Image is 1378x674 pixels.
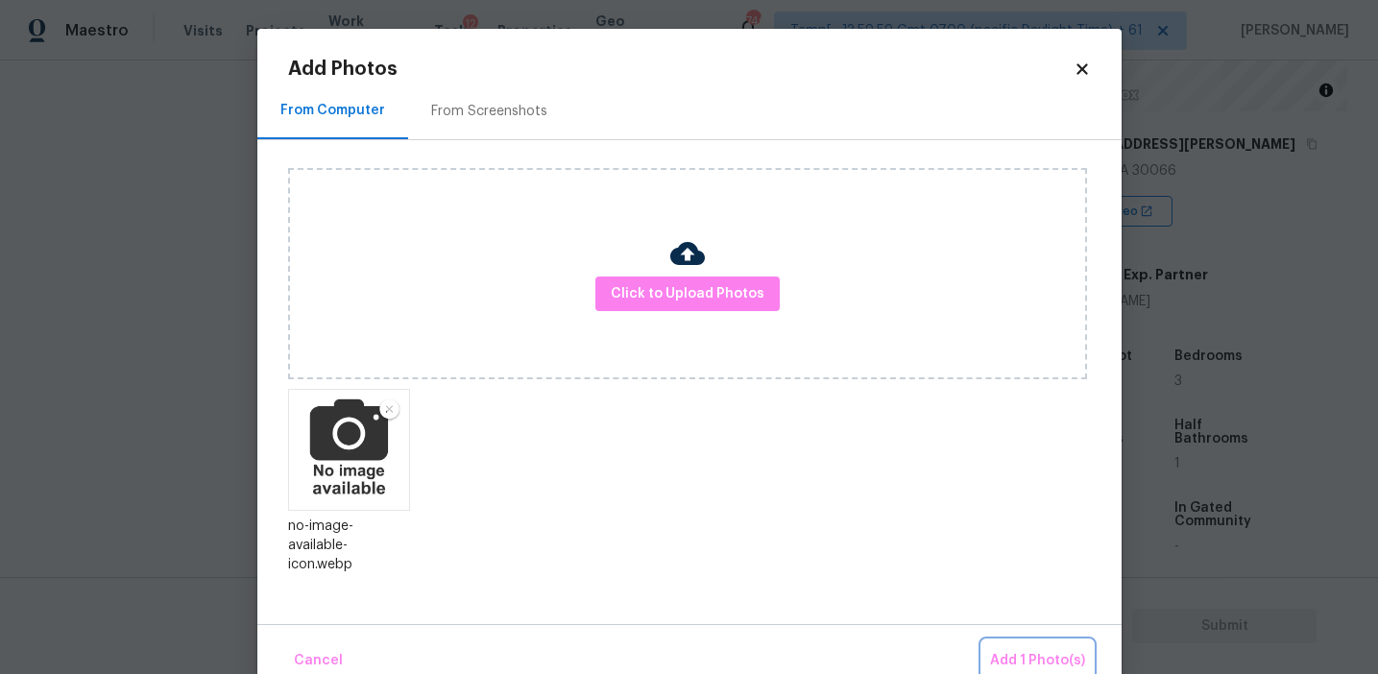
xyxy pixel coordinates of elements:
div: no-image-available-icon.webp [288,517,410,574]
div: From Computer [280,101,385,120]
span: Add 1 Photo(s) [990,649,1085,673]
img: Cloud Upload Icon [670,236,705,271]
button: Click to Upload Photos [595,277,780,312]
h2: Add Photos [288,60,1074,79]
span: Click to Upload Photos [611,282,764,306]
div: From Screenshots [431,102,547,121]
span: Cancel [294,649,343,673]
